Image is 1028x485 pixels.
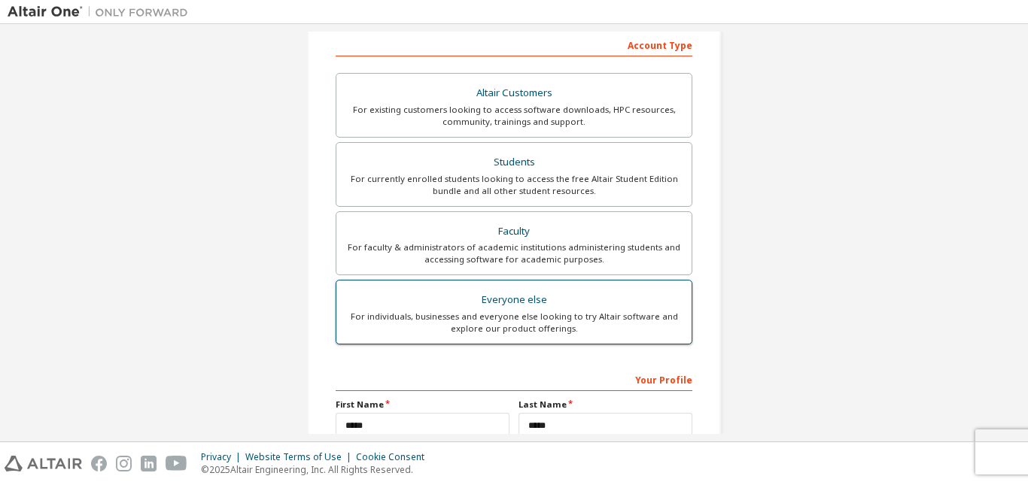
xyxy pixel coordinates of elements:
img: youtube.svg [166,456,187,471]
div: Faculty [345,221,683,242]
img: Altair One [8,5,196,20]
p: © 2025 Altair Engineering, Inc. All Rights Reserved. [201,463,433,476]
img: instagram.svg [116,456,132,471]
img: altair_logo.svg [5,456,82,471]
img: facebook.svg [91,456,107,471]
div: For currently enrolled students looking to access the free Altair Student Edition bundle and all ... [345,173,683,197]
div: Account Type [336,32,692,56]
div: Cookie Consent [356,451,433,463]
div: Students [345,152,683,173]
div: Privacy [201,451,245,463]
div: Website Terms of Use [245,451,356,463]
img: linkedin.svg [141,456,157,471]
label: First Name [336,399,509,411]
div: For existing customers looking to access software downloads, HPC resources, community, trainings ... [345,104,683,128]
div: For individuals, businesses and everyone else looking to try Altair software and explore our prod... [345,311,683,335]
label: Last Name [519,399,692,411]
div: For faculty & administrators of academic institutions administering students and accessing softwa... [345,241,683,265]
div: Everyone else [345,289,683,311]
div: Your Profile [336,367,692,391]
div: Altair Customers [345,83,683,104]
